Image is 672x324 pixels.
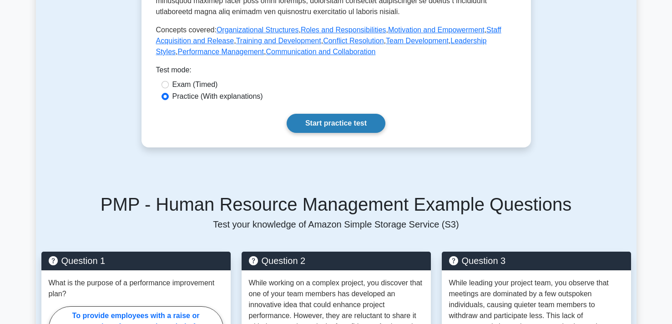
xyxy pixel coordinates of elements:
a: Organizational Structures [217,26,299,34]
a: Roles and Responsibilities [301,26,386,34]
p: Test your knowledge of Amazon Simple Storage Service (S3) [41,219,631,230]
a: Team Development [386,37,449,45]
a: Communication and Collaboration [266,48,375,56]
a: Performance Management [178,48,264,56]
h5: Question 2 [249,255,424,266]
label: Exam (Timed) [172,79,218,90]
a: Leadership Styles [156,37,487,56]
h5: Question 1 [49,255,223,266]
a: Conflict Resolution [323,37,384,45]
a: Motivation and Empowerment [388,26,485,34]
h5: Question 3 [449,255,624,266]
div: Test mode: [156,65,516,79]
a: Start practice test [287,114,385,133]
p: What is the purpose of a performance improvement plan? [49,278,223,299]
p: Concepts covered: , , , , , , , , , [156,25,516,57]
a: Training and Development [236,37,321,45]
h5: PMP - Human Resource Management Example Questions [41,193,631,215]
label: Practice (With explanations) [172,91,263,102]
